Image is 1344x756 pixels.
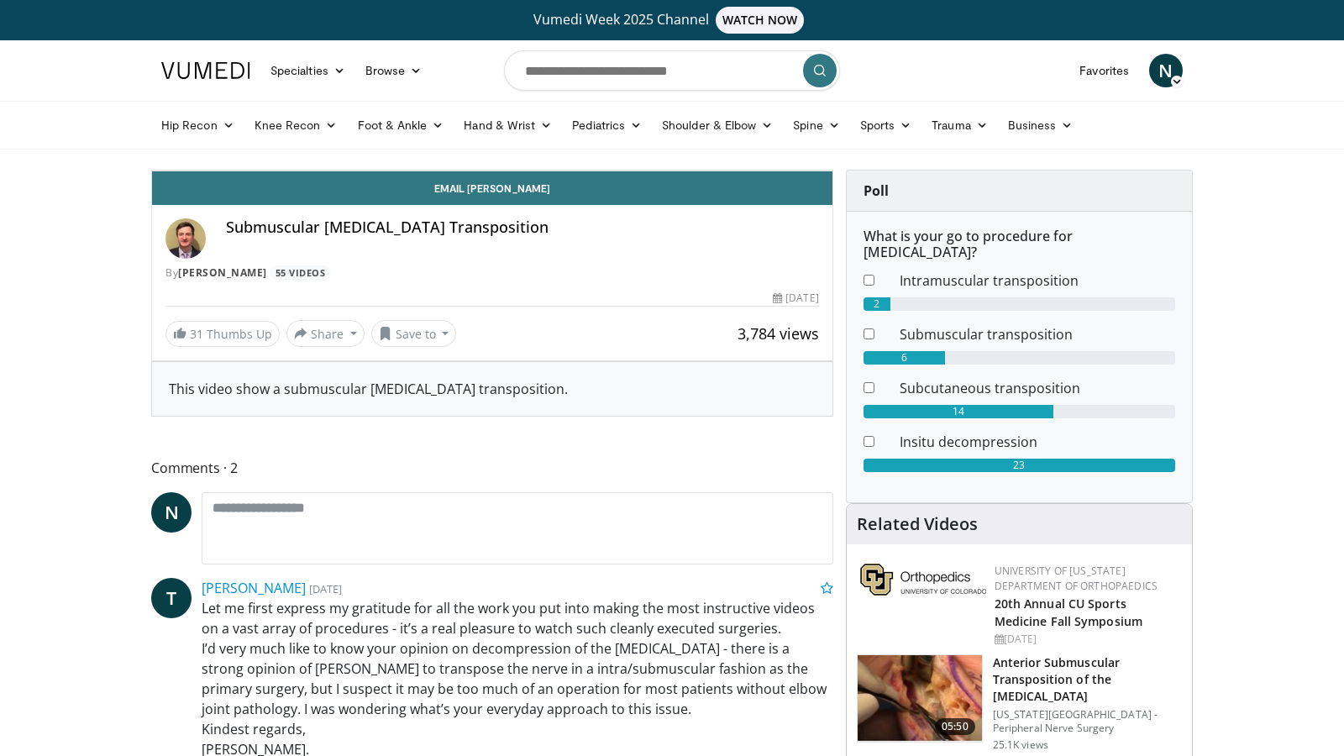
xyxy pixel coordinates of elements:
[857,514,978,534] h4: Related Videos
[887,270,1188,291] dd: Intramuscular transposition
[993,708,1182,735] p: [US_STATE][GEOGRAPHIC_DATA] - Peripheral Nerve Surgery
[151,108,244,142] a: Hip Recon
[244,108,348,142] a: Knee Recon
[864,181,889,200] strong: Poll
[652,108,783,142] a: Shoulder & Elbow
[783,108,849,142] a: Spine
[887,378,1188,398] dd: Subcutaneous transposition
[935,718,975,735] span: 05:50
[355,54,433,87] a: Browse
[202,579,306,597] a: [PERSON_NAME]
[286,320,365,347] button: Share
[864,351,945,365] div: 6
[1069,54,1139,87] a: Favorites
[716,7,805,34] span: WATCH NOW
[562,108,652,142] a: Pediatrics
[161,62,250,79] img: VuMedi Logo
[454,108,562,142] a: Hand & Wrist
[995,564,1158,593] a: University of [US_STATE] Department of Orthopaedics
[993,738,1048,752] p: 25.1K views
[860,564,986,596] img: 355603a8-37da-49b6-856f-e00d7e9307d3.png.150x105_q85_autocrop_double_scale_upscale_version-0.2.png
[190,326,203,342] span: 31
[864,297,890,311] div: 2
[773,291,818,306] div: [DATE]
[151,578,192,618] a: T
[270,265,331,280] a: 55 Videos
[165,218,206,259] img: Avatar
[226,218,819,237] h4: Submuscular [MEDICAL_DATA] Transposition
[858,655,982,743] img: susm3_1.png.150x105_q85_crop-smart_upscale.jpg
[165,265,819,281] div: By
[309,581,342,596] small: [DATE]
[995,596,1142,629] a: 20th Annual CU Sports Medicine Fall Symposium
[169,379,816,399] div: This video show a submuscular [MEDICAL_DATA] transposition.
[993,654,1182,705] h3: Anterior Submuscular Transposition of the [MEDICAL_DATA]
[178,265,267,280] a: [PERSON_NAME]
[165,321,280,347] a: 31 Thumbs Up
[371,320,457,347] button: Save to
[152,171,832,205] a: Email [PERSON_NAME]
[151,457,833,479] span: Comments 2
[864,228,1175,260] h6: What is your go to procedure for [MEDICAL_DATA]?
[864,459,1175,472] div: 23
[260,54,355,87] a: Specialties
[348,108,454,142] a: Foot & Ankle
[504,50,840,91] input: Search topics, interventions
[864,405,1053,418] div: 14
[887,432,1188,452] dd: Insitu decompression
[738,323,819,344] span: 3,784 views
[995,632,1179,647] div: [DATE]
[151,492,192,533] a: N
[921,108,998,142] a: Trauma
[857,654,1182,752] a: 05:50 Anterior Submuscular Transposition of the [MEDICAL_DATA] [US_STATE][GEOGRAPHIC_DATA] - Peri...
[850,108,922,142] a: Sports
[998,108,1084,142] a: Business
[1149,54,1183,87] a: N
[164,7,1180,34] a: Vumedi Week 2025 ChannelWATCH NOW
[887,324,1188,344] dd: Submuscular transposition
